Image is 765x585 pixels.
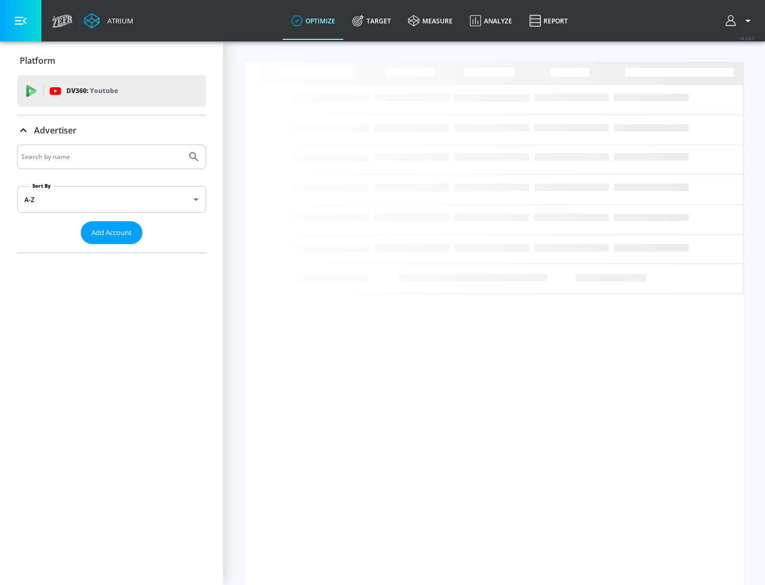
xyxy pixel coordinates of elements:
[17,75,206,107] div: DV360: Youtube
[84,13,133,29] a: Atrium
[20,55,55,66] p: Platform
[30,182,53,189] label: Sort By
[17,46,206,76] div: Platform
[21,150,182,164] input: Search by name
[739,35,754,41] span: v 4.24.0
[521,2,576,40] a: Report
[34,124,76,136] p: Advertiser
[90,85,118,96] p: Youtube
[91,227,132,239] span: Add Account
[17,186,206,213] div: A-Z
[344,2,399,40] a: Target
[81,221,142,244] button: Add Account
[66,85,118,97] p: DV360:
[461,2,521,40] a: Analyze
[399,2,461,40] a: measure
[103,16,133,26] div: Atrium
[17,115,206,145] div: Advertiser
[17,244,206,253] nav: list of Advertiser
[283,2,344,40] a: optimize
[17,145,206,253] div: Advertiser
